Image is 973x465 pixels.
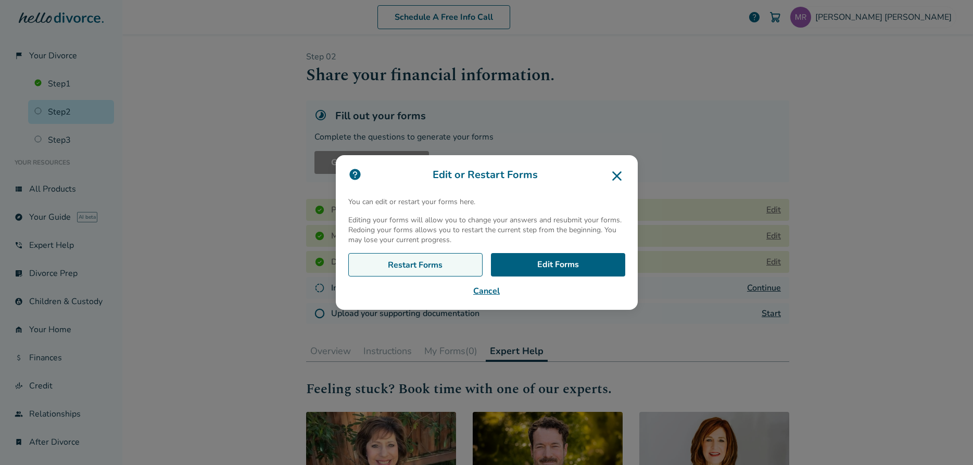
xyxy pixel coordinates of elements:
[348,215,625,245] p: Editing your forms will allow you to change your answers and resubmit your forms. Redoing your fo...
[348,285,625,297] button: Cancel
[348,168,362,181] img: icon
[491,253,625,277] a: Edit Forms
[348,253,483,277] a: Restart Forms
[921,415,973,465] iframe: Chat Widget
[348,197,625,207] p: You can edit or restart your forms here.
[348,168,625,184] h3: Edit or Restart Forms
